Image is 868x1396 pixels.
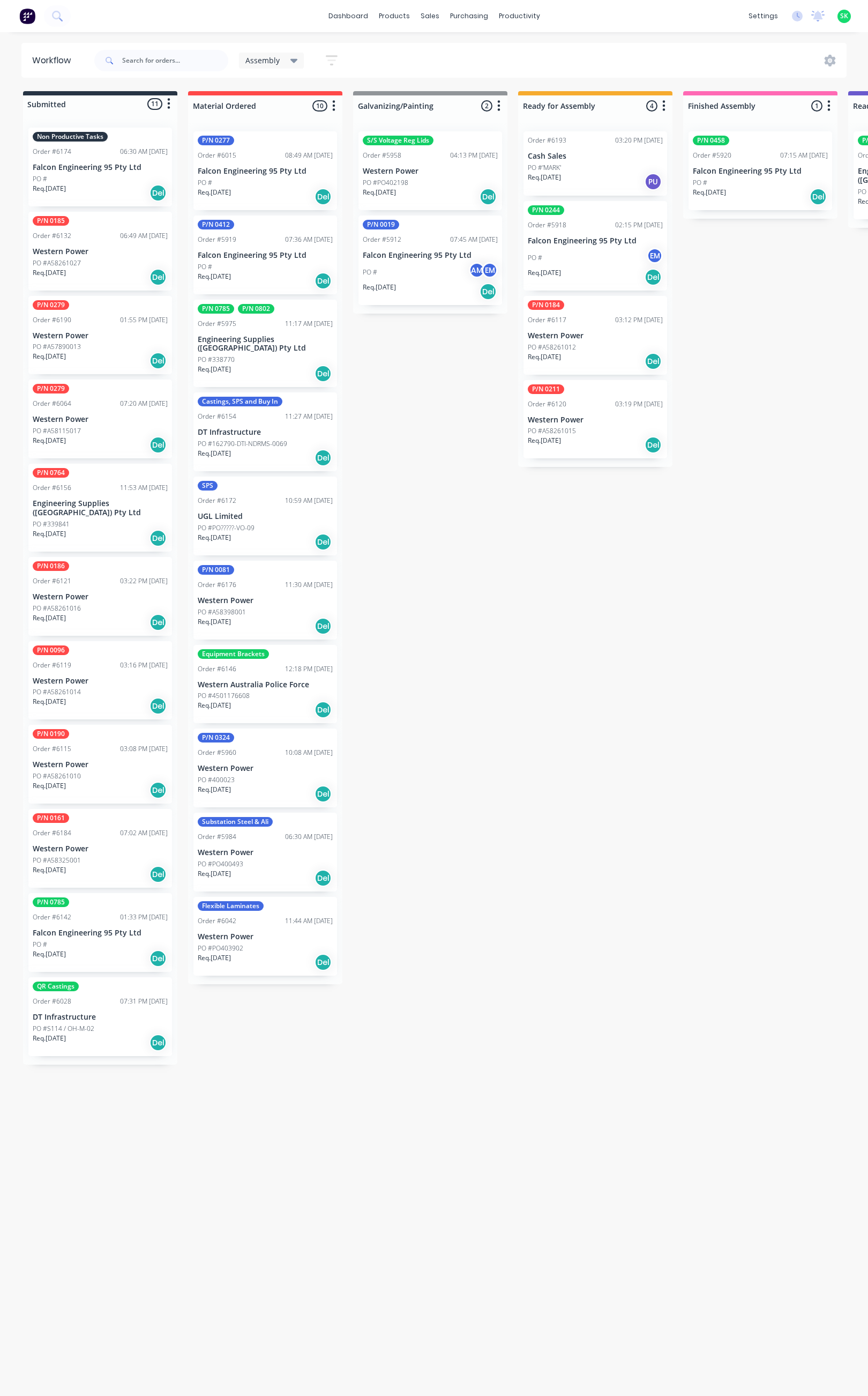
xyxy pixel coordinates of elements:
div: Order #6176 [198,580,236,590]
div: Substation Steel & AliOrder #598406:30 AM [DATE]Western PowerPO #PO400493Req.[DATE]Del [193,813,337,892]
p: PO #338770 [198,355,235,365]
div: productivity [493,8,545,24]
div: 01:33 PM [DATE] [120,912,168,922]
p: PO #339841 [33,519,70,529]
div: Workflow [32,54,76,67]
div: 06:30 AM [DATE] [120,147,168,157]
div: Order #619303:20 PM [DATE]Cash SalesPO #'MARK'Req.[DATE]PU [523,131,667,196]
p: PO #A57890013 [33,342,81,352]
div: EM [482,262,498,278]
div: P/N 0785 [198,304,234,314]
p: PO # [198,262,212,272]
p: Western Australia Police Force [198,680,333,689]
p: PO #S114 / OH-M-02 [33,1024,94,1034]
div: P/N 0785Order #614201:33 PM [DATE]Falcon Engineering 95 Pty LtdPO #Req.[DATE]Del [28,893,172,972]
div: SPS [198,481,218,491]
div: Del [149,614,167,631]
div: 11:17 AM [DATE] [285,319,333,329]
p: Cash Sales [528,152,663,161]
div: Order #6154 [198,412,236,421]
div: Del [315,954,332,971]
div: P/N 0019 [363,220,399,229]
div: Non Productive TasksOrder #617406:30 AM [DATE]Falcon Engineering 95 Pty LtdPO #Req.[DATE]Del [28,128,172,206]
div: AM [469,262,485,278]
p: PO #A58398001 [198,607,246,617]
div: QR CastingsOrder #602807:31 PM [DATE]DT InfrastructurePO #S114 / OH-M-02Req.[DATE]Del [28,977,172,1056]
div: Del [149,697,167,715]
p: Req. [DATE] [33,529,66,539]
p: PO #A58115017 [33,426,81,436]
div: Del [149,184,167,202]
div: P/N 0096 [33,645,69,655]
div: Flexible LaminatesOrder #604211:44 AM [DATE]Western PowerPO #PO403902Req.[DATE]Del [193,897,337,976]
div: P/N 0081 [198,565,234,575]
p: Western Power [33,415,168,424]
div: Del [315,533,332,551]
div: P/N 0244 [528,205,564,215]
p: PO #A58261010 [33,771,81,781]
p: PO #162790-DTI-NDRMS-0069 [198,439,287,449]
div: 03:20 PM [DATE] [615,136,663,145]
div: SPSOrder #617210:59 AM [DATE]UGL LimitedPO #PO?????-VO-09Req.[DATE]Del [193,477,337,555]
div: P/N 0802 [238,304,274,314]
div: P/N 0244Order #591802:15 PM [DATE]Falcon Engineering 95 Pty LtdPO #EMReq.[DATE]Del [523,201,667,291]
div: 08:49 AM [DATE] [285,151,333,160]
div: Order #5912 [363,235,401,244]
div: Castings, SPS and Buy InOrder #615411:27 AM [DATE]DT InfrastructurePO #162790-DTI-NDRMS-0069Req.[... [193,392,337,471]
div: Del [315,365,332,382]
div: Order #6028 [33,997,71,1006]
p: PO #A58261016 [33,604,81,613]
div: purchasing [445,8,493,24]
p: Req. [DATE] [528,268,561,278]
p: Req. [DATE] [33,1034,66,1043]
div: 03:08 PM [DATE] [120,744,168,754]
p: PO #A58261014 [33,687,81,697]
div: Del [149,436,167,454]
div: S/S Voltage Reg Lids [363,136,433,145]
div: Castings, SPS and Buy In [198,397,282,406]
p: Req. [DATE] [198,869,231,879]
p: Req. [DATE] [198,617,231,627]
p: PO #A58261015 [528,426,576,436]
div: P/N 0186 [33,561,69,571]
div: Del [315,701,332,718]
div: Order #5918 [528,220,566,230]
div: P/N 0161Order #618407:02 AM [DATE]Western PowerPO #A58325001Req.[DATE]Del [28,809,172,888]
p: PO #'MARK' [528,163,561,173]
p: Falcon Engineering 95 Pty Ltd [528,236,663,246]
p: PO #PO403902 [198,944,243,953]
div: P/N 0185Order #613206:49 AM [DATE]Western PowerPO #A58261027Req.[DATE]Del [28,212,172,291]
div: 03:19 PM [DATE] [615,399,663,409]
div: PU [645,173,662,190]
p: Req. [DATE] [198,449,231,458]
div: P/N 0211Order #612003:19 PM [DATE]Western PowerPO #A58261015Req.[DATE]Del [523,380,667,459]
p: PO # [528,253,542,263]
div: Order #6142 [33,912,71,922]
div: Order #6146 [198,664,236,674]
div: Del [315,785,332,803]
div: 07:15 AM [DATE] [780,151,828,160]
div: P/N 0190 [33,729,69,739]
p: Western Power [528,415,663,425]
div: 06:49 AM [DATE] [120,231,168,241]
div: 12:18 PM [DATE] [285,664,333,674]
div: P/N 0277 [198,136,234,145]
div: P/N 0081Order #617611:30 AM [DATE]Western PowerPO #A58398001Req.[DATE]Del [193,561,337,640]
div: 07:31 PM [DATE] [120,997,168,1006]
div: P/N 0764 [33,468,69,478]
div: 03:16 PM [DATE] [120,660,168,670]
p: Western Power [33,760,168,769]
div: Order #5960 [198,748,236,758]
div: Del [480,188,497,205]
div: Order #6015 [198,151,236,160]
div: 07:20 AM [DATE] [120,399,168,409]
p: DT Infrastructure [33,1013,168,1022]
div: QR Castings [33,982,79,991]
input: Search for orders... [122,50,228,71]
div: Del [315,188,332,205]
p: Western Power [198,596,333,605]
p: PO # [693,178,707,188]
p: Falcon Engineering 95 Pty Ltd [198,251,333,260]
p: Req. [DATE] [33,613,66,623]
div: P/N 0785 [33,897,69,907]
